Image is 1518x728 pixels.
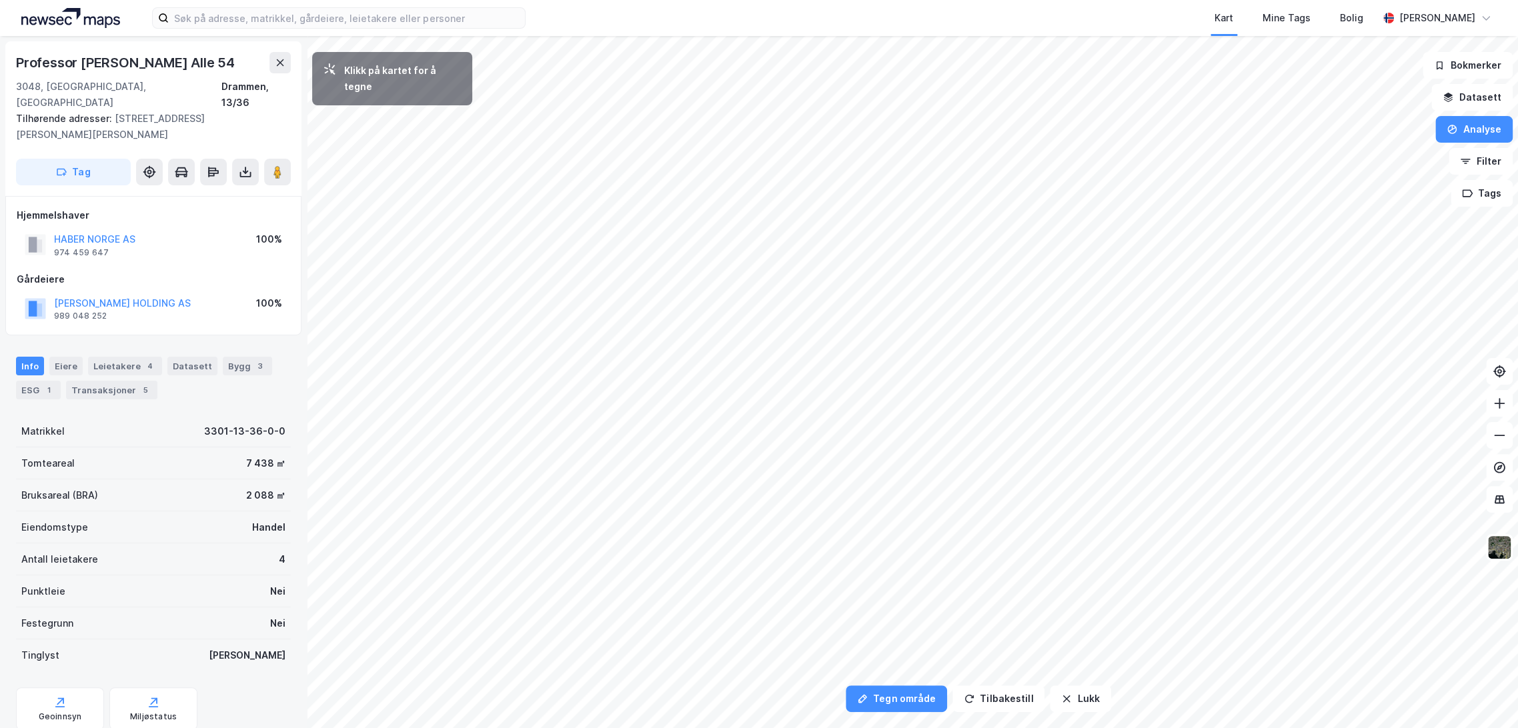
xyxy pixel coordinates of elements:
button: Datasett [1431,84,1513,111]
div: [STREET_ADDRESS][PERSON_NAME][PERSON_NAME] [16,111,280,143]
div: Info [16,357,44,375]
div: Transaksjoner [66,381,157,399]
img: logo.a4113a55bc3d86da70a041830d287a7e.svg [21,8,120,28]
div: 3048, [GEOGRAPHIC_DATA], [GEOGRAPHIC_DATA] [16,79,221,111]
button: Bokmerker [1423,52,1513,79]
div: 974 459 647 [54,247,109,258]
div: Matrikkel [21,423,65,439]
div: Gårdeiere [17,271,290,287]
div: 2 088 ㎡ [246,487,285,503]
div: 5 [139,383,152,397]
div: Datasett [167,357,217,375]
iframe: Chat Widget [1451,664,1518,728]
div: Tinglyst [21,647,59,663]
div: Professor [PERSON_NAME] Alle 54 [16,52,237,73]
div: 1 [42,383,55,397]
div: 3 [253,359,267,373]
div: Geoinnsyn [39,711,82,722]
img: 9k= [1487,535,1512,560]
div: Festegrunn [21,615,73,631]
div: Leietakere [88,357,162,375]
div: Nei [270,583,285,599]
div: 7 438 ㎡ [246,455,285,471]
div: Bygg [223,357,272,375]
div: 989 048 252 [54,311,107,321]
div: 4 [279,551,285,567]
div: Handel [252,519,285,535]
div: Eiendomstype [21,519,88,535]
div: Kontrollprogram for chat [1451,664,1518,728]
div: Punktleie [21,583,65,599]
button: Tegn område [846,685,947,712]
button: Tag [16,159,131,185]
div: Drammen, 13/36 [221,79,291,111]
div: [PERSON_NAME] [1399,10,1475,26]
div: 100% [256,295,282,311]
div: Miljøstatus [130,711,177,722]
div: Mine Tags [1263,10,1311,26]
div: Kart [1215,10,1233,26]
div: 3301-13-36-0-0 [204,423,285,439]
div: Eiere [49,357,83,375]
div: Bruksareal (BRA) [21,487,98,503]
span: Tilhørende adresser: [16,113,115,124]
button: Filter [1449,148,1513,175]
div: Antall leietakere [21,551,98,567]
div: Hjemmelshaver [17,207,290,223]
input: Søk på adresse, matrikkel, gårdeiere, leietakere eller personer [169,8,525,28]
button: Tilbakestill [952,685,1044,712]
div: 100% [256,231,282,247]
div: Bolig [1340,10,1363,26]
button: Tags [1451,180,1513,207]
div: ESG [16,381,61,399]
div: Nei [270,615,285,631]
div: Klikk på kartet for å tegne [344,63,462,95]
div: Tomteareal [21,455,75,471]
div: [PERSON_NAME] [209,647,285,663]
div: 4 [143,359,157,373]
button: Lukk [1050,685,1110,712]
button: Analyse [1435,116,1513,143]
